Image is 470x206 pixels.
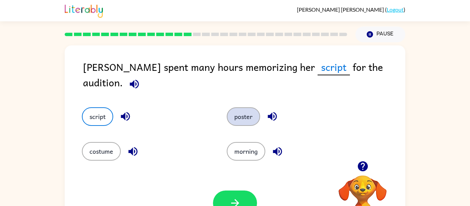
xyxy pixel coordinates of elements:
div: [PERSON_NAME] spent many hours memorizing her for the audition. [83,59,405,94]
div: ( ) [297,6,405,13]
span: script [318,59,350,75]
button: morning [227,142,265,161]
span: [PERSON_NAME] [PERSON_NAME] [297,6,385,13]
button: poster [227,107,260,126]
button: costume [82,142,121,161]
button: Pause [355,26,405,42]
button: script [82,107,113,126]
img: Literably [65,3,103,18]
a: Logout [387,6,404,13]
